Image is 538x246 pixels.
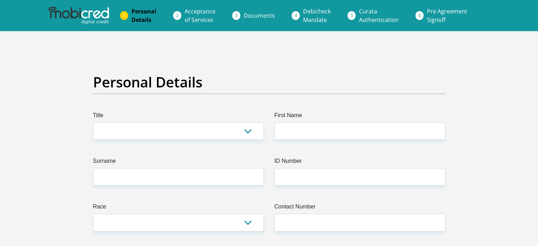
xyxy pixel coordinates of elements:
span: Acceptance of Services [185,7,215,24]
label: ID Number [274,157,445,168]
input: First Name [274,122,445,140]
label: Contact Number [274,202,445,214]
img: mobicred logo [48,7,109,24]
h2: Personal Details [93,74,445,91]
label: Race [93,202,264,214]
label: Title [93,111,264,122]
span: Debicheck Mandate [303,7,331,24]
label: Surname [93,157,264,168]
input: ID Number [274,168,445,185]
a: CurataAuthentication [353,4,404,27]
input: Contact Number [274,214,445,231]
a: DebicheckMandate [297,4,336,27]
input: Surname [93,168,264,185]
span: Documents [244,12,275,19]
a: Acceptanceof Services [179,4,221,27]
span: Personal Details [132,7,156,24]
a: Pre AgreementSignoff [421,4,473,27]
span: Curata Authentication [359,7,399,24]
label: First Name [274,111,445,122]
span: Pre Agreement Signoff [427,7,467,24]
a: Documents [238,8,280,23]
a: PersonalDetails [126,4,162,27]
